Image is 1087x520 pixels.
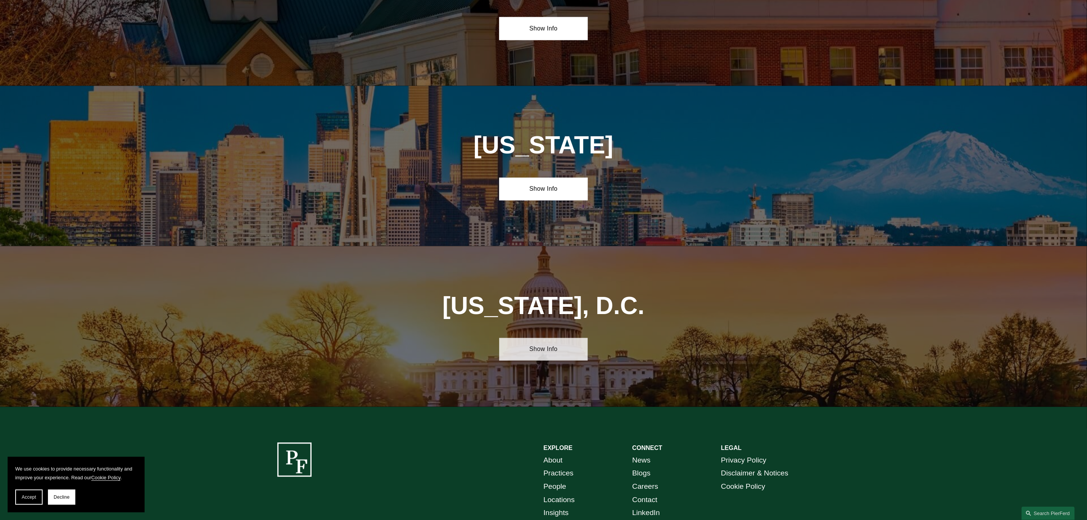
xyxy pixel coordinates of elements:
span: Accept [22,494,36,500]
h1: [US_STATE], D.C. [411,292,677,320]
a: Search this site [1022,507,1075,520]
a: Insights [544,507,569,520]
section: Cookie banner [8,457,145,512]
a: Cookie Policy [91,475,121,480]
a: Show Info [499,338,588,361]
a: Cookie Policy [721,480,765,494]
h1: [US_STATE] [455,132,632,160]
a: Contact [632,494,657,507]
strong: LEGAL [721,445,742,451]
a: People [544,480,567,494]
a: News [632,454,651,467]
p: We use cookies to provide necessary functionality and improve your experience. Read our . [15,464,137,482]
a: Show Info [499,17,588,40]
a: LinkedIn [632,507,660,520]
a: Blogs [632,467,651,480]
button: Decline [48,490,75,505]
a: Disclaimer & Notices [721,467,788,480]
a: Practices [544,467,574,480]
strong: CONNECT [632,445,662,451]
button: Accept [15,490,43,505]
span: Decline [54,494,70,500]
a: Show Info [499,178,588,201]
a: Locations [544,494,575,507]
a: Careers [632,480,658,494]
a: Privacy Policy [721,454,766,467]
strong: EXPLORE [544,445,573,451]
a: About [544,454,563,467]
